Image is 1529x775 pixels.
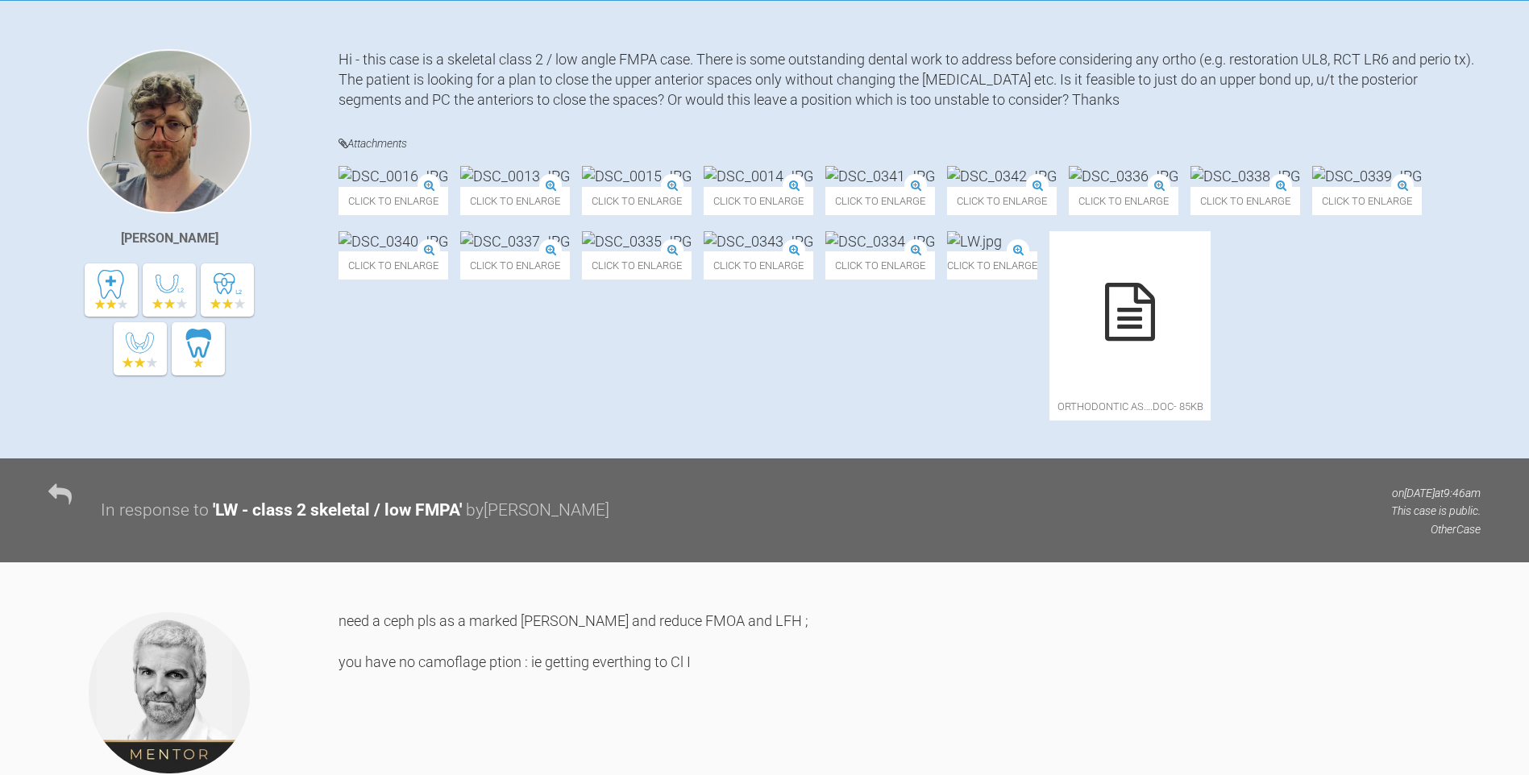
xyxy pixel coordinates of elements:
p: Other Case [1391,520,1481,538]
span: orthodontic As….doc - 85KB [1049,392,1211,421]
img: DSC_0343.JPG [704,231,813,251]
span: Click to enlarge [825,187,935,215]
img: DSC_0337.JPG [460,231,570,251]
img: DSC_0334.JPG [825,231,935,251]
span: Click to enlarge [460,187,570,215]
img: DSC_0340.JPG [339,231,448,251]
p: on [DATE] at 9:46am [1391,484,1481,502]
span: Click to enlarge [704,187,813,215]
span: Click to enlarge [825,251,935,280]
img: Ross Hobson [87,611,251,775]
img: DSC_0015.JPG [582,166,692,186]
div: by [PERSON_NAME] [466,497,609,524]
div: In response to [101,497,209,524]
div: Hi - this case is a skeletal class 2 / low angle FMPA case. There is some outstanding dental work... [339,49,1481,110]
h4: Attachments [339,134,1481,154]
img: DSC_0014.JPG [704,166,813,186]
img: DSC_0016.JPG [339,166,448,186]
span: Click to enlarge [1190,187,1300,215]
img: DSC_0338.JPG [1190,166,1300,186]
img: DSC_0342.JPG [947,166,1057,186]
span: Click to enlarge [947,187,1057,215]
img: DSC_0336.JPG [1069,166,1178,186]
img: LW.jpg [947,231,1002,251]
div: ' LW - class 2 skeletal / low FMPA ' [213,497,462,524]
span: Click to enlarge [339,187,448,215]
span: Click to enlarge [1312,187,1422,215]
img: DSC_0335.JPG [582,231,692,251]
img: DSC_0013.JPG [460,166,570,186]
span: Click to enlarge [339,251,448,280]
img: DSC_0339.JPG [1312,166,1422,186]
img: Thomas Friar [87,49,251,213]
img: DSC_0341.JPG [825,166,935,186]
span: Click to enlarge [704,251,813,280]
p: This case is public. [1391,502,1481,520]
span: Click to enlarge [582,251,692,280]
span: Click to enlarge [460,251,570,280]
span: Click to enlarge [1069,187,1178,215]
span: Click to enlarge [947,251,1037,280]
span: Click to enlarge [582,187,692,215]
div: [PERSON_NAME] [121,228,218,249]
